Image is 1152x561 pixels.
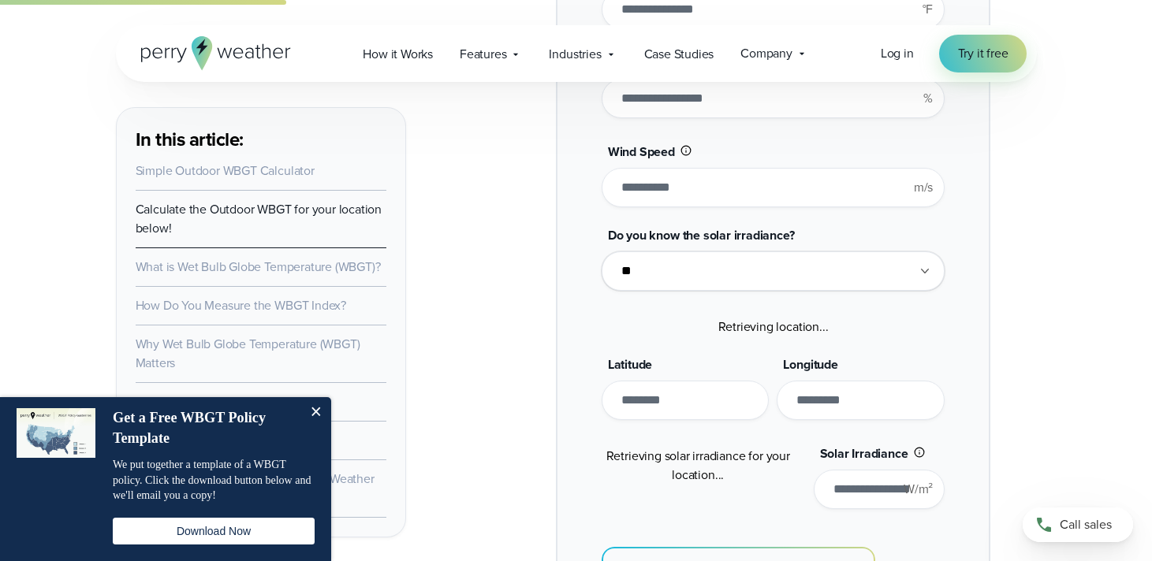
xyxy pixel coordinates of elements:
span: Log in [881,44,914,62]
a: Simple Outdoor WBGT Calculator [136,162,315,180]
a: Log in [881,44,914,63]
h4: Get a Free WBGT Policy Template [113,408,298,448]
span: Retrieving solar irradiance for your location... [606,447,790,484]
span: How it Works [363,45,433,64]
a: Calculate the Outdoor WBGT for your location below! [136,200,382,237]
h3: In this article: [136,127,386,152]
span: Latitude [608,355,652,373]
a: Try it free [939,35,1027,72]
p: We put together a template of a WBGT policy. Click the download button below and we'll email you ... [113,457,315,503]
span: Company [740,44,792,63]
span: Call sales [1060,515,1112,534]
a: How Do You Measure the WBGT Index? [136,296,346,314]
a: Why Wet Bulb Globe Temperature (WBGT) Matters [136,335,360,372]
button: Close [300,397,331,429]
a: Case Studies [631,38,728,70]
a: Call sales [1023,507,1133,542]
span: Features [460,45,506,64]
span: Wind Speed [608,143,675,161]
span: Longitude [783,355,837,373]
img: dialog featured image [17,408,95,458]
span: Try it free [958,44,1008,63]
span: Do you know the solar irradiance? [608,226,795,244]
span: Case Studies [644,45,714,64]
a: What is Wet Bulb Temperature? [136,392,301,411]
a: What is Wet Bulb Globe Temperature (WBGT)? [136,258,381,276]
span: Solar Irradiance [820,444,908,463]
span: Retrieving location... [718,318,829,336]
a: How it Works [349,38,446,70]
button: Download Now [113,518,315,544]
a: Watch how our customers use Perry Weather to calculate WBGT [136,470,375,507]
span: Industries [549,45,601,64]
